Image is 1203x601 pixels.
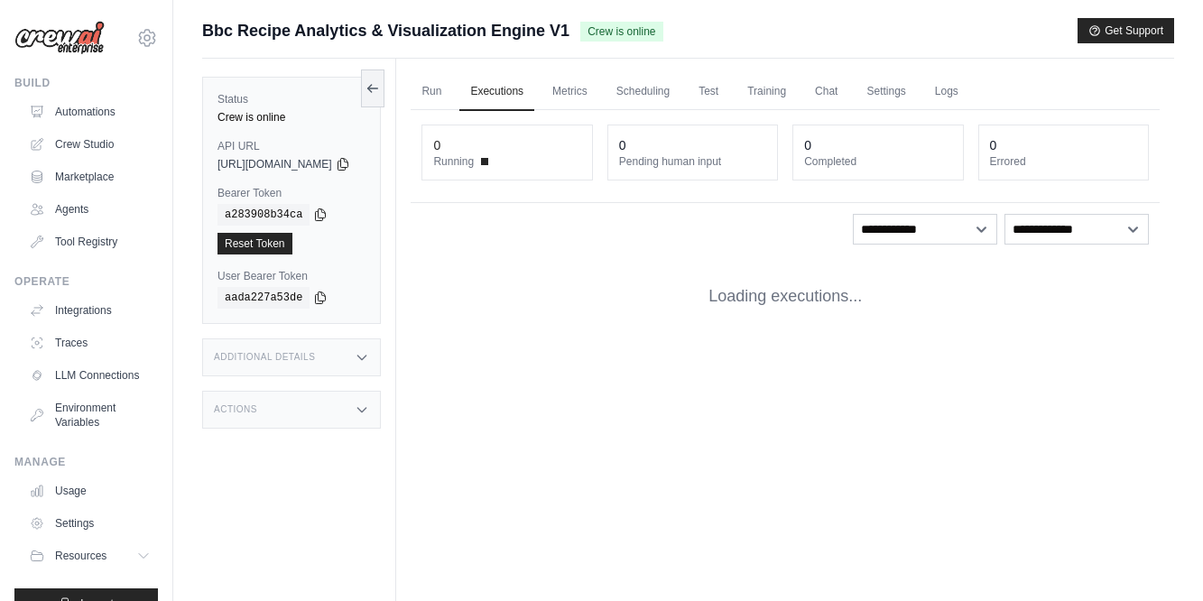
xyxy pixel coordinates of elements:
[14,274,158,289] div: Operate
[606,73,680,111] a: Scheduling
[22,541,158,570] button: Resources
[804,136,811,154] div: 0
[22,296,158,325] a: Integrations
[217,157,332,171] span: [URL][DOMAIN_NAME]
[22,393,158,437] a: Environment Variables
[22,476,158,505] a: Usage
[14,21,105,55] img: Logo
[217,269,366,283] label: User Bearer Token
[22,162,158,191] a: Marketplace
[22,328,158,357] a: Traces
[619,154,766,169] dt: Pending human input
[580,22,662,42] span: Crew is online
[14,455,158,469] div: Manage
[217,139,366,153] label: API URL
[217,110,366,125] div: Crew is online
[411,255,1160,337] div: Loading executions...
[202,18,569,43] span: Bbc Recipe Analytics & Visualization Engine V1
[214,404,257,415] h3: Actions
[688,73,729,111] a: Test
[214,352,315,363] h3: Additional Details
[22,130,158,159] a: Crew Studio
[856,73,916,111] a: Settings
[411,73,452,111] a: Run
[217,92,366,106] label: Status
[22,195,158,224] a: Agents
[804,73,848,111] a: Chat
[217,186,366,200] label: Bearer Token
[22,227,158,256] a: Tool Registry
[22,97,158,126] a: Automations
[22,361,158,390] a: LLM Connections
[924,73,969,111] a: Logs
[217,287,310,309] code: aada227a53de
[804,154,951,169] dt: Completed
[619,136,626,154] div: 0
[541,73,598,111] a: Metrics
[217,204,310,226] code: a283908b34ca
[990,154,1137,169] dt: Errored
[990,136,997,154] div: 0
[736,73,797,111] a: Training
[22,509,158,538] a: Settings
[14,76,158,90] div: Build
[55,549,106,563] span: Resources
[459,73,534,111] a: Executions
[433,154,474,169] span: Running
[1078,18,1174,43] button: Get Support
[217,233,292,254] a: Reset Token
[433,136,440,154] div: 0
